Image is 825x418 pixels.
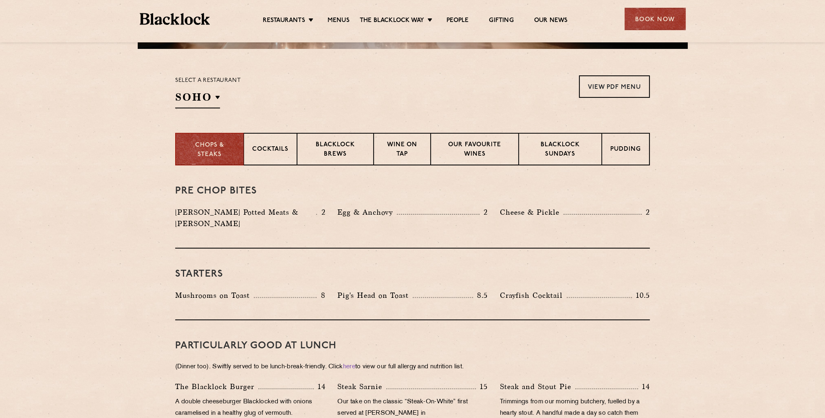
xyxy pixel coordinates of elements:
p: Mushrooms on Toast [175,290,254,301]
p: 8.5 [473,290,488,301]
p: Steak Sarnie [337,381,386,392]
p: Pig's Head on Toast [337,290,413,301]
p: Wine on Tap [382,141,422,160]
a: View PDF Menu [579,75,650,98]
p: Select a restaurant [175,75,241,86]
p: Egg & Anchovy [337,207,397,218]
p: Our favourite wines [439,141,510,160]
p: 14 [638,381,650,392]
img: BL_Textured_Logo-footer-cropped.svg [140,13,210,25]
p: (Dinner too). Swiftly served to be lunch-break-friendly. Click to view our full allergy and nutri... [175,361,650,373]
p: Chops & Steaks [184,141,235,159]
p: 15 [476,381,488,392]
div: Book Now [625,8,686,30]
h3: Starters [175,269,650,279]
p: Cheese & Pickle [500,207,563,218]
p: 2 [642,207,650,218]
h2: SOHO [175,90,220,108]
p: Blacklock Sundays [527,141,593,160]
a: Gifting [489,17,513,26]
p: Blacklock Brews [306,141,365,160]
p: Cocktails [252,145,288,155]
h3: Pre Chop Bites [175,186,650,196]
a: People [447,17,469,26]
a: The Blacklock Way [360,17,424,26]
p: Pudding [610,145,641,155]
p: 2 [480,207,488,218]
p: 8 [317,290,325,301]
h3: PARTICULARLY GOOD AT LUNCH [175,341,650,351]
p: Steak and Stout Pie [500,381,575,392]
a: Menus [328,17,350,26]
p: [PERSON_NAME] Potted Meats & [PERSON_NAME] [175,207,316,229]
p: 10.5 [632,290,650,301]
a: Restaurants [263,17,305,26]
a: Our News [534,17,568,26]
p: 14 [314,381,326,392]
p: The Blacklock Burger [175,381,258,392]
p: Crayfish Cocktail [500,290,567,301]
a: here [343,364,355,370]
p: 2 [317,207,325,218]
